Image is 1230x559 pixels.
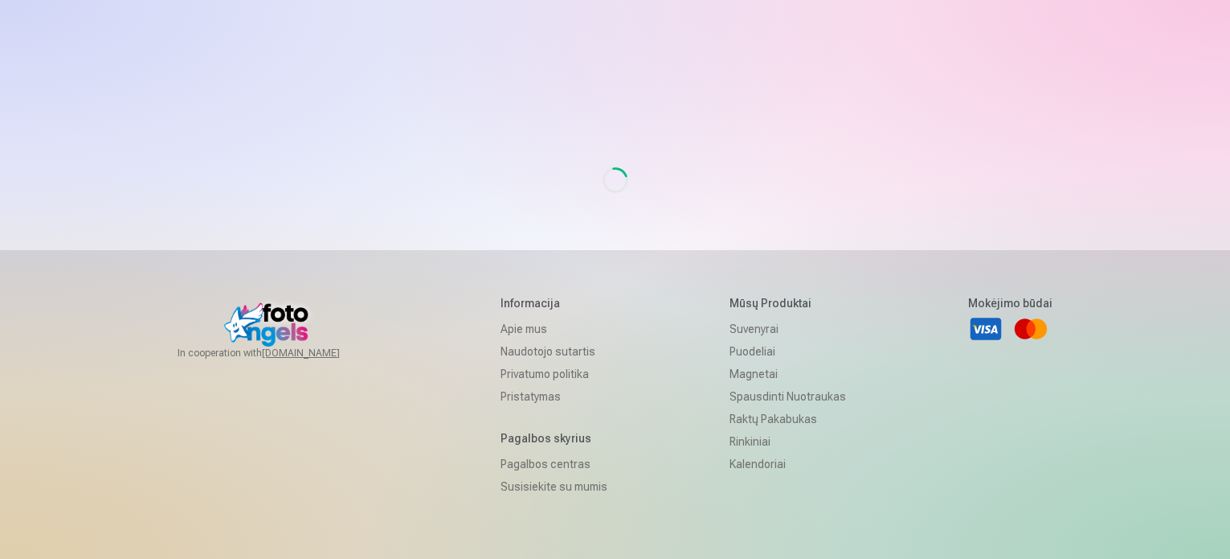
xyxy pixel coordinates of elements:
[501,430,607,446] h5: Pagalbos skyrius
[729,385,846,408] a: Spausdinti nuotraukas
[262,347,378,360] a: [DOMAIN_NAME]
[501,295,607,311] h5: Informacija
[501,340,607,363] a: Naudotojo sutartis
[729,430,846,453] a: Rinkiniai
[501,385,607,408] a: Pristatymas
[501,363,607,385] a: Privatumo politika
[1013,311,1048,347] a: Mastercard
[968,311,1003,347] a: Visa
[501,475,607,498] a: Susisiekite su mumis
[501,318,607,340] a: Apie mus
[729,318,846,340] a: Suvenyrai
[729,408,846,430] a: Raktų pakabukas
[968,295,1052,311] h5: Mokėjimo būdai
[729,453,846,475] a: Kalendoriai
[178,347,378,360] span: In cooperation with
[729,295,846,311] h5: Mūsų produktai
[501,453,607,475] a: Pagalbos centras
[729,363,846,385] a: Magnetai
[729,340,846,363] a: Puodeliai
